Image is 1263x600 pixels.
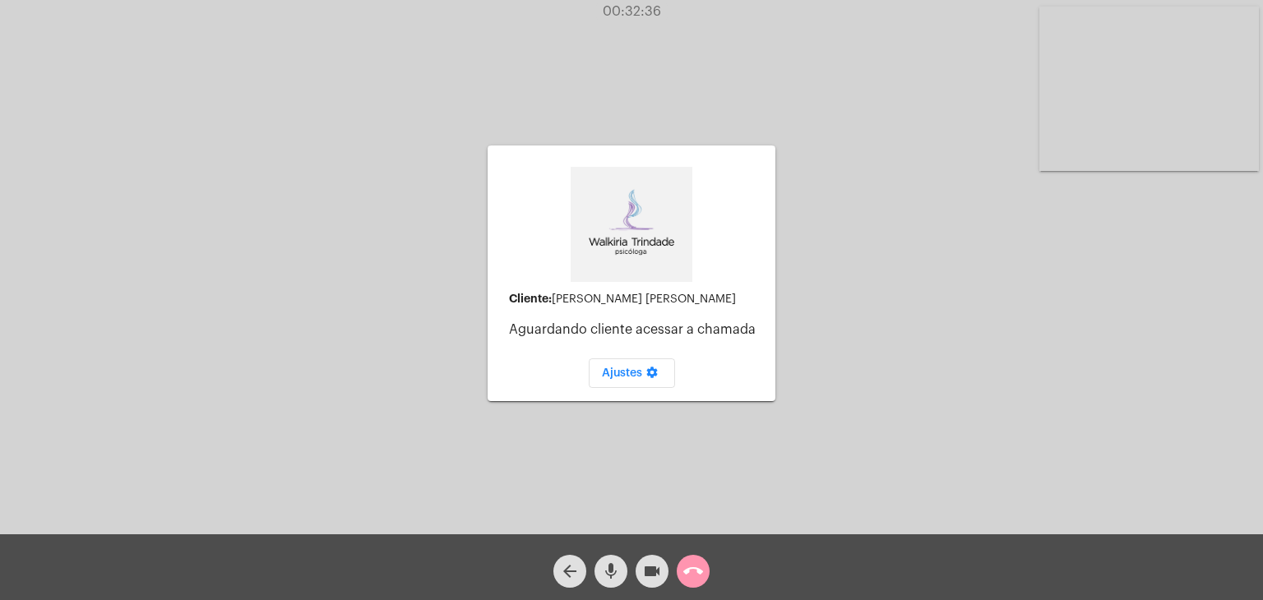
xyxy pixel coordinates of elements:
[571,167,692,282] img: 0b0af4a0-1f9b-8860-ba6b-cca17bc6208a.jpg
[601,561,621,581] mat-icon: mic
[642,561,662,581] mat-icon: videocam
[603,5,661,18] span: 00:32:36
[509,322,762,337] p: Aguardando cliente acessar a chamada
[560,561,580,581] mat-icon: arrow_back
[683,561,703,581] mat-icon: call_end
[602,367,662,379] span: Ajustes
[642,366,662,385] mat-icon: settings
[589,358,675,388] button: Ajustes
[509,293,552,304] strong: Cliente:
[509,293,762,306] div: [PERSON_NAME] [PERSON_NAME]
